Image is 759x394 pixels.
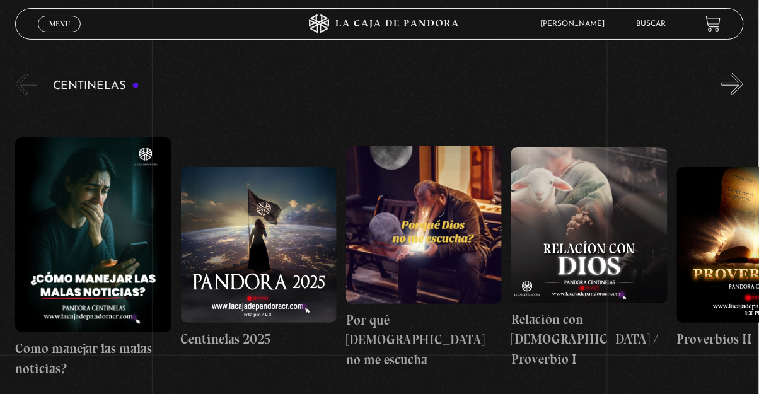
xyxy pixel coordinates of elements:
a: Buscar [637,20,666,28]
h4: Centinelas 2025 [181,329,337,349]
span: Menu [49,20,70,28]
h4: Relación con [DEMOGRAPHIC_DATA] / Proverbio I [511,310,667,369]
span: [PERSON_NAME] [534,20,617,28]
button: Previous [15,73,37,95]
button: Next [722,73,744,95]
h4: Como manejar las malas noticias? [15,339,171,378]
h4: Por qué [DEMOGRAPHIC_DATA] no me escucha [346,310,502,370]
a: View your shopping cart [704,15,721,32]
span: Cerrar [45,30,74,39]
h3: Centinelas [53,80,139,92]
